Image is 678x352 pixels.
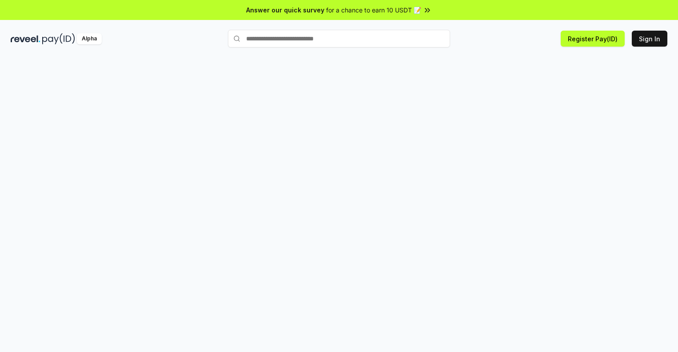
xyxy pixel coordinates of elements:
[326,5,421,15] span: for a chance to earn 10 USDT 📝
[632,31,667,47] button: Sign In
[246,5,324,15] span: Answer our quick survey
[42,33,75,44] img: pay_id
[11,33,40,44] img: reveel_dark
[77,33,102,44] div: Alpha
[561,31,625,47] button: Register Pay(ID)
